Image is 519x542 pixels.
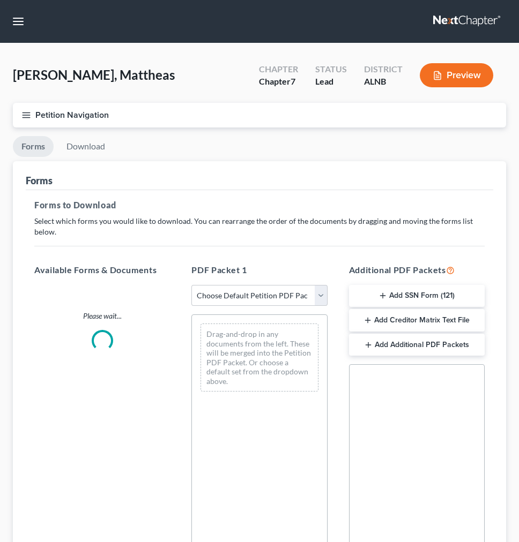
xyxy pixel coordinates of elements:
button: Add Creditor Matrix Text File [349,309,485,332]
h5: PDF Packet 1 [191,264,327,276]
h5: Forms to Download [34,199,485,212]
span: 7 [291,76,295,86]
div: Lead [315,76,347,88]
div: ALNB [364,76,403,88]
a: Forms [13,136,54,157]
button: Add Additional PDF Packets [349,334,485,356]
h5: Available Forms & Documents [34,264,170,276]
button: Add SSN Form (121) [349,285,485,307]
div: District [364,63,403,76]
div: Status [315,63,347,76]
button: Preview [420,63,493,87]
div: Drag-and-drop in any documents from the left. These will be merged into the Petition PDF Packet. ... [201,323,318,392]
span: [PERSON_NAME], Mattheas [13,67,175,82]
div: Forms [26,174,53,187]
h5: Additional PDF Packets [349,264,485,276]
div: Chapter [259,76,298,88]
p: Select which forms you would like to download. You can rearrange the order of the documents by dr... [34,216,485,237]
p: Please wait... [26,311,179,321]
button: Petition Navigation [13,103,506,127]
a: Download [58,136,114,157]
div: Chapter [259,63,298,76]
